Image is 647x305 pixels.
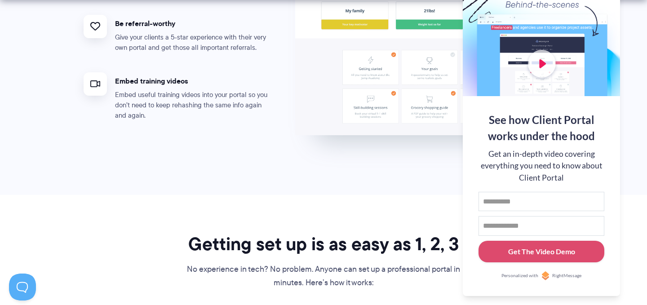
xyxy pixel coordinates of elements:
[479,112,604,144] div: See how Client Portal works under the hood
[115,90,268,121] p: Embed useful training videos into your portal so you don’t need to keep rehashing the same info a...
[541,271,550,280] img: Personalized with RightMessage
[479,148,604,184] div: Get an in-depth video covering everything you need to know about Client Portal
[115,76,268,86] h4: Embed training videos
[186,233,461,255] h2: Getting set up is as easy as 1, 2, 3
[186,263,461,290] p: No experience in tech? No problem. Anyone can set up a professional portal in minutes. Here’s how...
[552,272,581,279] span: RightMessage
[9,274,36,301] iframe: Toggle Customer Support
[115,32,268,53] p: Give your clients a 5-star experience with their very own portal and get those all important refe...
[115,19,268,28] h4: Be referral-worthy
[479,241,604,263] button: Get The Video Demo
[479,271,604,280] a: Personalized withRightMessage
[508,246,575,257] div: Get The Video Demo
[501,272,538,279] span: Personalized with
